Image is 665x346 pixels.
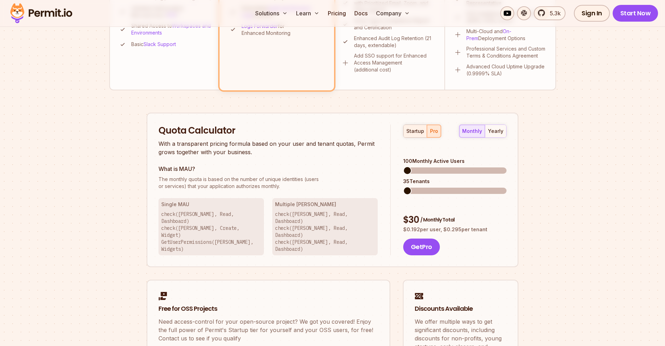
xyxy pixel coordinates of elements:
h2: Discounts Available [415,304,507,313]
a: Logs Forwarder [242,23,278,29]
p: Basic [131,41,176,48]
a: Pricing [325,6,349,20]
span: 5.3k [546,9,561,17]
a: Sign In [574,5,610,22]
button: GetPro [403,239,440,255]
p: Enhanced Audit Log Retention (21 days, extendable) [354,35,436,49]
p: With a transparent pricing formula based on your user and tenant quotas, Permit grows together wi... [158,140,378,156]
button: Learn [293,6,322,20]
a: Slack Support [143,41,176,47]
a: 5.3k [534,6,566,20]
img: Permit logo [7,1,75,25]
p: Add SSO support for Enhanced Access Management (additional cost) [354,52,436,73]
p: Need access-control for your open-source project? We got you covered! Enjoy the full power of Per... [158,317,378,343]
span: The monthly quota is based on the number of unique identities (users [158,176,378,183]
div: startup [406,128,424,135]
p: check([PERSON_NAME], Read, Dashboard) check([PERSON_NAME], Read, Dashboard) check([PERSON_NAME], ... [275,211,375,253]
div: 100 Monthly Active Users [403,158,507,165]
h2: Quota Calculator [158,125,378,137]
h2: Free for OSS Projects [158,304,378,313]
p: Shared Access to [131,22,213,36]
div: yearly [488,128,503,135]
h3: Single MAU [161,201,261,208]
a: Start Now [613,5,658,22]
span: / Monthly Total [420,216,455,223]
div: 35 Tenants [403,178,507,185]
a: On-Prem [466,28,511,41]
button: Company [373,6,413,20]
div: $ 30 [403,214,507,226]
button: Solutions [252,6,290,20]
p: Multi-Cloud and Deployment Options [466,28,547,42]
h3: What is MAU? [158,165,378,173]
h3: Multiple [PERSON_NAME] [275,201,375,208]
p: or services) that your application authorizes monthly. [158,176,378,190]
a: Docs [352,6,370,20]
p: $ 0.192 per user, $ 0.295 per tenant [403,226,507,233]
p: Professional Services and Custom Terms & Conditions Agreement [466,45,547,59]
p: Advanced Cloud Uptime Upgrade (0.9999% SLA) [466,63,547,77]
p: check([PERSON_NAME], Read, Dashboard) check([PERSON_NAME], Create, Widget) GetUserPermissions([PE... [161,211,261,253]
p: for Enhanced Monitoring [242,23,325,37]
